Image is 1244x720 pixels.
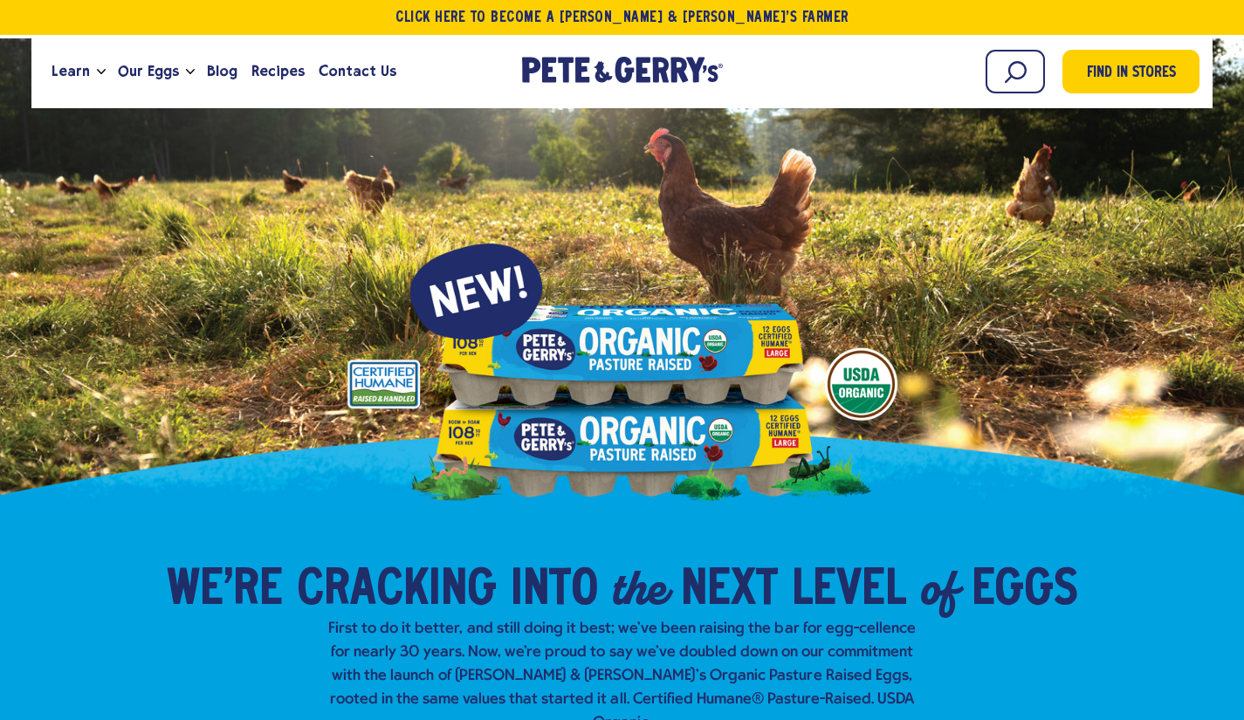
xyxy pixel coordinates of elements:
a: Learn [45,48,97,95]
span: into [511,565,598,617]
input: Search [986,50,1045,93]
span: Recipes [251,60,305,82]
a: Blog [200,48,244,95]
span: Learn [52,60,90,82]
span: Contact Us [319,60,396,82]
em: of [920,556,958,619]
span: We’re [167,565,283,617]
a: Our Eggs [111,48,186,95]
span: Level [792,565,906,617]
button: Open the dropdown menu for Learn [97,69,106,75]
span: Eggs​ [972,565,1078,617]
span: Our Eggs [118,60,179,82]
a: Find in Stores [1062,50,1199,93]
a: Recipes [244,48,312,95]
em: the [612,556,667,619]
a: Contact Us [312,48,403,95]
span: Blog [207,60,237,82]
span: Next [681,565,778,617]
button: Open the dropdown menu for Our Eggs [186,69,195,75]
span: Cracking [297,565,497,617]
span: Find in Stores [1087,62,1176,86]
